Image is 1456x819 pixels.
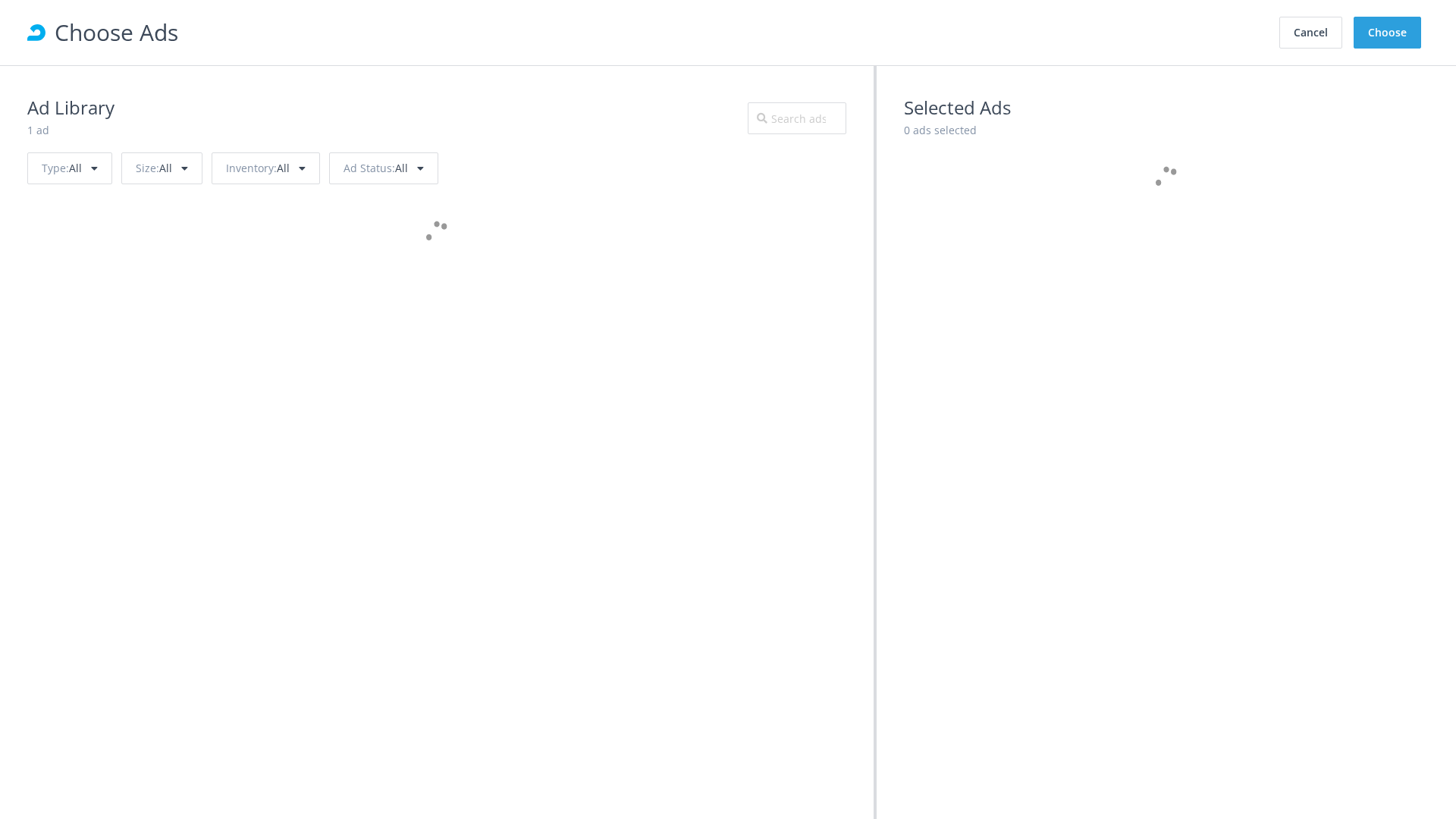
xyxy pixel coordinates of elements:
[27,93,115,122] h2: Ad Library
[904,93,1429,122] h2: Selected Ads
[226,161,277,175] span: Inventory :
[904,123,977,137] span: 0 ads selected
[27,24,45,42] div: RollWorks
[344,161,395,175] span: Ad Status :
[136,161,159,175] span: Size :
[1354,17,1421,49] button: Choose
[42,161,69,175] span: Type :
[1279,17,1342,49] button: Cancel
[121,152,202,184] div: All
[212,152,320,184] div: All
[27,123,49,137] span: 1 ad
[329,152,438,184] div: All
[38,11,69,24] span: Help
[55,14,1276,50] h1: Choose Ads
[27,152,112,184] div: All
[748,102,846,134] input: Search ads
